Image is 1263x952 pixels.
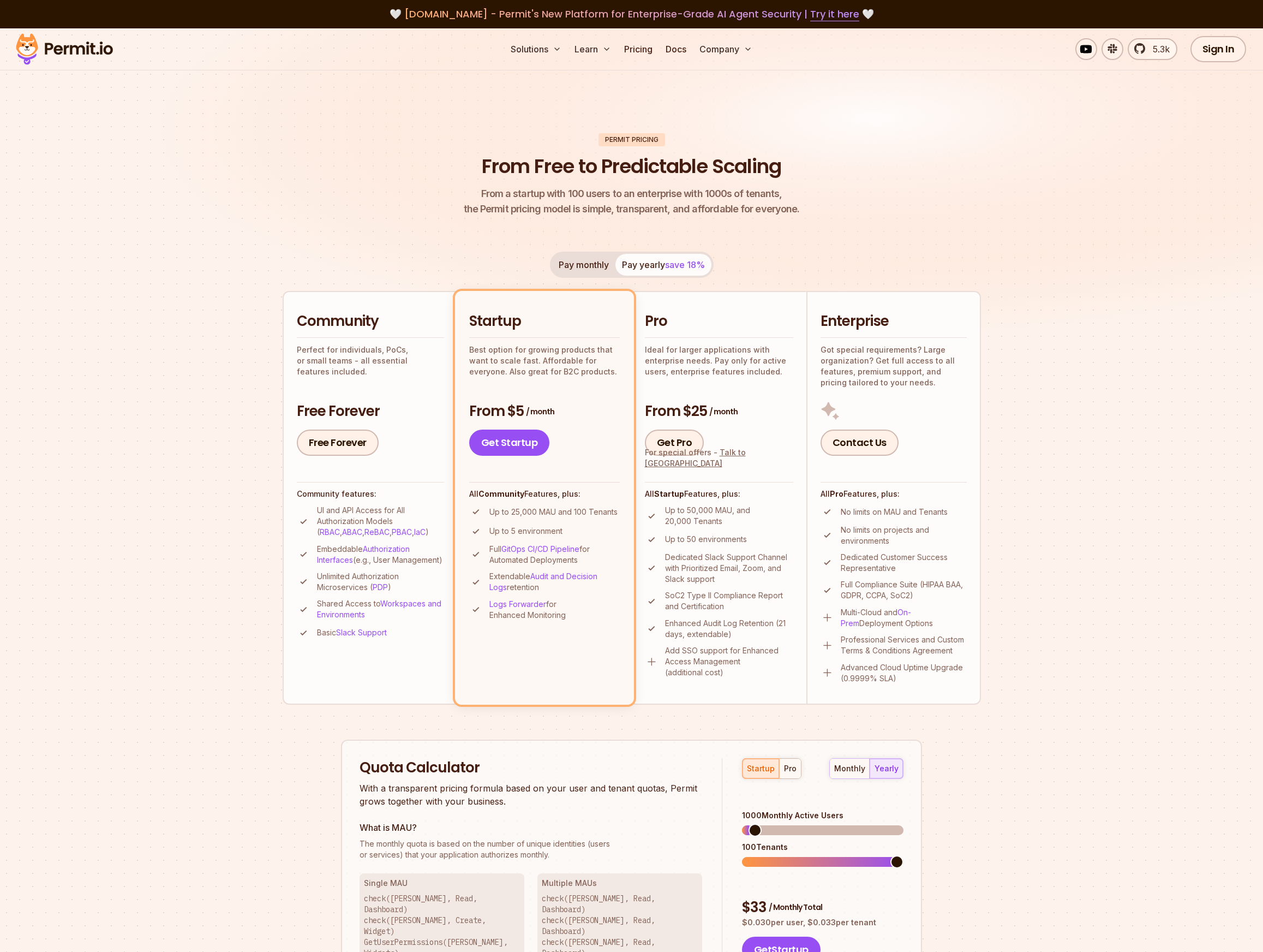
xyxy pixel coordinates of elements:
[360,838,702,860] p: or services) that your application authorizes monthly.
[1128,38,1177,60] a: 5.3k
[478,489,524,498] strong: Community
[317,627,387,638] p: Basic
[317,598,444,620] p: Shared Access to
[841,525,967,546] p: No limits on projects and environments
[482,153,781,180] h1: From Free to Predictable Scaling
[317,505,444,538] p: UI and API Access for All Authorization Models ( , , , , )
[489,599,620,621] p: for Enhanced Monitoring
[620,38,657,60] a: Pricing
[297,489,444,499] h4: Community features:
[552,254,615,276] button: Pay monthly
[506,38,566,60] button: Solutions
[841,662,967,684] p: Advanced Cloud Uptime Upgrade (0.9999% SLA)
[11,31,118,68] img: Permit logo
[469,344,620,377] p: Best option for growing products that want to scale fast. Affordable for everyone. Also great for...
[404,7,859,21] span: [DOMAIN_NAME] - Permit's New Platform for Enterprise-Grade AI Agent Security |
[742,898,903,918] div: $ 33
[464,186,800,201] span: From a startup with 100 users to an enterprise with 1000s of tenants,
[469,312,620,331] h2: Startup
[665,534,747,545] p: Up to 50 environments
[360,758,702,778] h2: Quota Calculator
[360,821,702,834] h3: What is MAU?
[364,527,390,537] a: ReBAC
[489,599,546,609] a: Logs Forwarder
[841,608,911,628] a: On-Prem
[645,430,704,456] a: Get Pro
[598,133,665,146] div: Permit Pricing
[841,607,967,629] p: Multi-Cloud and Deployment Options
[336,628,387,637] a: Slack Support
[821,489,967,499] h4: All Features, plus:
[645,489,793,499] h4: All Features, plus:
[645,344,793,377] p: Ideal for larger applications with enterprise needs. Pay only for active users, enterprise featur...
[526,406,554,417] span: / month
[489,572,597,592] a: Audit and Decision Logs
[464,186,800,217] p: the Permit pricing model is simple, transparent, and affordable for everyone.
[317,544,444,566] p: Embeddable (e.g., User Management)
[26,7,1237,22] div: 🤍 🤍
[489,526,562,537] p: Up to 5 environment
[489,571,620,593] p: Extendable retention
[373,582,388,592] a: PDP
[501,544,579,554] a: GitOps CI/CD Pipeline
[810,7,859,21] a: Try it here
[821,430,899,456] a: Contact Us
[645,312,793,331] h2: Pro
[392,527,412,537] a: PBAC
[665,645,793,678] p: Add SSO support for Enhanced Access Management (additional cost)
[297,312,444,331] h2: Community
[821,312,967,331] h2: Enterprise
[1146,43,1170,56] span: 5.3k
[841,552,967,574] p: Dedicated Customer Success Representative
[297,344,444,377] p: Perfect for individuals, PoCs, or small teams - all essential features included.
[742,917,903,928] p: $ 0.030 per user, $ 0.033 per tenant
[665,505,793,527] p: Up to 50,000 MAU, and 20,000 Tenants
[841,634,967,656] p: Professional Services and Custom Terms & Conditions Agreement
[570,38,615,60] button: Learn
[542,878,698,889] h3: Multiple MAUs
[821,344,967,388] p: Got special requirements? Large organization? Get full access to all features, premium support, a...
[469,430,550,456] a: Get Startup
[654,489,684,498] strong: Startup
[317,571,444,593] p: Unlimited Authorization Microservices ( )
[317,544,410,564] a: Authorization Interfaces
[414,527,426,537] a: IaC
[297,402,444,421] h3: Free Forever
[645,402,793,421] h3: From $25
[709,406,738,417] span: / month
[661,38,691,60] a: Docs
[665,552,793,585] p: Dedicated Slack Support Channel with Prioritized Email, Zoom, and Slack support
[469,402,620,421] h3: From $5
[742,842,903,853] div: 100 Tenants
[784,763,797,774] div: pro
[841,579,967,601] p: Full Compliance Suite (HIPAA BAA, GDPR, CCPA, SoC2)
[665,590,793,612] p: SoC2 Type II Compliance Report and Certification
[360,838,702,849] span: The monthly quota is based on the number of unique identities (users
[695,38,757,60] button: Company
[742,810,903,821] div: 1000 Monthly Active Users
[320,527,340,537] a: RBAC
[469,489,620,499] h4: All Features, plus:
[841,507,948,517] p: No limits on MAU and Tenants
[1190,36,1247,62] a: Sign In
[665,618,793,640] p: Enhanced Audit Log Retention (21 days, extendable)
[769,902,822,913] span: / Monthly Total
[834,763,865,774] div: monthly
[342,527,362,537] a: ABAC
[645,447,793,469] div: For special offers -
[297,430,379,456] a: Free Forever
[830,489,843,498] strong: Pro
[489,507,618,517] p: Up to 25,000 MAU and 100 Tenants
[364,878,520,889] h3: Single MAU
[360,782,702,808] p: With a transparent pricing formula based on your user and tenant quotas, Permit grows together wi...
[489,544,620,566] p: Full for Automated Deployments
